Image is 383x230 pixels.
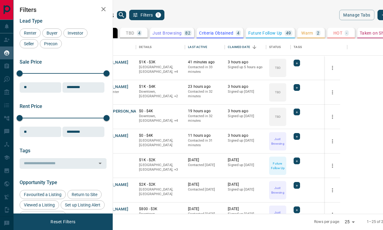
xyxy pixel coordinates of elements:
[294,60,300,66] div: +
[333,31,342,35] p: HOT
[328,88,337,97] button: more
[42,28,62,38] div: Buyer
[156,13,160,17] span: 1
[188,163,222,168] p: Contacted [DATE]
[188,109,222,114] p: 19 hours ago
[328,161,337,170] button: more
[139,84,182,89] p: $1K - $4K
[139,39,152,56] div: Details
[269,39,281,56] div: Status
[296,207,298,213] span: +
[69,192,100,197] span: Return to Site
[286,31,291,35] p: 49
[44,31,60,35] span: Buyer
[228,84,263,89] p: 3 hours ago
[296,109,298,115] span: +
[270,161,286,170] p: Future Follow Up
[188,187,222,192] p: Contacted [DATE]
[20,180,57,185] span: Opportunity Type
[301,31,313,35] p: Warm
[228,109,263,114] p: 3 hours ago
[188,39,207,56] div: Last Active
[199,31,233,35] p: Criteria Obtained
[42,41,60,46] span: Precon
[339,10,374,20] button: Manage Tabs
[40,39,62,48] div: Precon
[228,133,263,138] p: 3 hours ago
[20,39,38,48] div: Seller
[228,138,263,143] p: Signed up [DATE]
[248,31,282,35] p: Future Follow Up
[294,133,300,140] div: +
[270,137,286,146] p: Just Browsing
[96,109,144,114] button: Gotham [PERSON_NAME]
[20,59,42,65] span: Sale Price
[22,192,64,197] span: Favourited a Listing
[228,65,263,70] p: Signed up 5 hours ago
[328,112,337,121] button: more
[139,138,182,148] p: [GEOGRAPHIC_DATA], [GEOGRAPHIC_DATA]
[139,206,182,212] p: $800 - $3K
[188,84,222,89] p: 23 hours ago
[61,200,105,210] div: Set up Listing Alert
[139,212,182,221] p: North York, West End, Toronto
[228,206,263,212] p: [DATE]
[139,89,182,99] p: Midtown | Central, Toronto
[20,28,41,38] div: Renter
[188,114,222,123] p: Contacted in 32 minutes
[294,84,300,91] div: +
[294,182,300,189] div: +
[296,84,298,91] span: +
[328,63,337,72] button: more
[20,190,66,199] div: Favourited a Listing
[139,109,182,114] p: $0 - $4K
[328,210,337,219] button: more
[296,182,298,188] span: +
[117,11,126,19] button: search button
[294,109,300,115] div: +
[317,31,319,35] p: 2
[188,65,222,74] p: Contacted in 33 minutes
[20,6,107,13] h2: Filters
[296,60,298,66] span: +
[20,200,59,210] div: Viewed a Listing
[126,31,134,35] p: TBD
[294,158,300,164] div: +
[96,159,104,168] button: Open
[328,186,337,195] button: more
[228,182,263,187] p: [DATE]
[20,148,30,154] span: Tags
[228,114,263,119] p: Signed up [DATE]
[228,163,263,168] p: Signed up [DATE]
[291,39,347,56] div: Tags
[346,31,347,35] p: -
[129,10,164,20] button: Filters1
[188,182,222,187] p: [DATE]
[139,60,182,65] p: $1K - $3K
[138,31,141,35] p: 4
[22,31,39,35] span: Renter
[228,89,263,94] p: Signed up [DATE]
[275,65,281,70] p: TBD
[270,210,286,219] p: Just Browsing
[296,133,298,139] span: +
[228,60,263,65] p: 3 hours ago
[188,158,222,163] p: [DATE]
[342,217,357,226] div: 25
[185,39,225,56] div: Last Active
[152,31,182,35] p: Just Browsing
[139,65,182,74] p: North York, West End, East End, Toronto
[188,60,222,65] p: 41 minutes ago
[188,89,222,99] p: Contacted in 32 minutes
[328,137,337,146] button: more
[225,39,266,56] div: Claimed Date
[63,28,88,38] div: Investor
[22,213,64,218] span: Set up Building Alert
[228,158,263,163] p: [DATE]
[63,202,103,207] span: Set up Listing Alert
[188,212,222,217] p: Contacted [DATE]
[296,158,298,164] span: +
[139,133,182,138] p: $0 - $4K
[270,186,286,195] p: Just Browsing
[66,31,85,35] span: Investor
